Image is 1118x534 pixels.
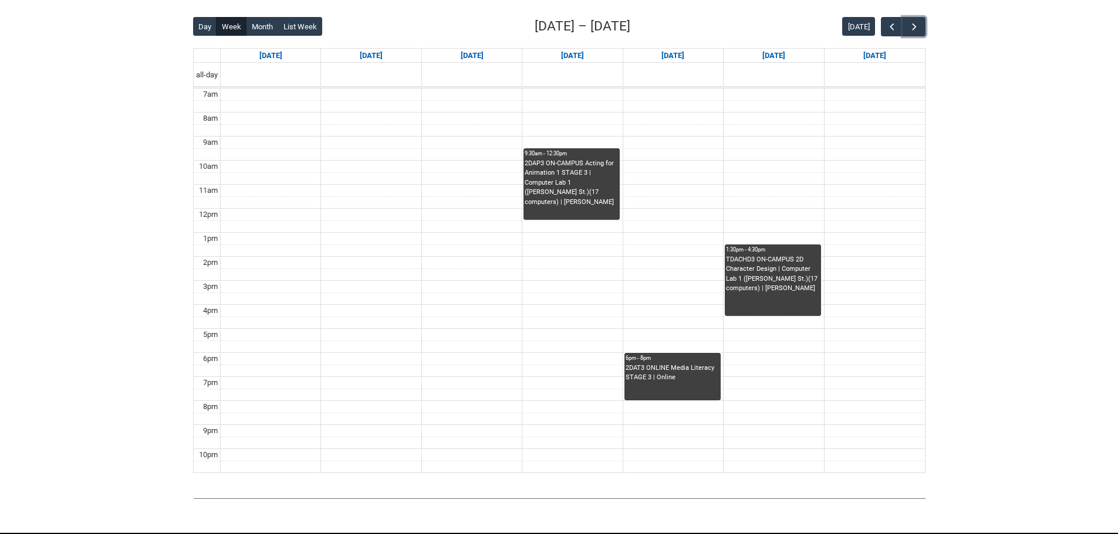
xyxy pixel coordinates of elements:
[842,17,875,36] button: [DATE]
[201,89,220,100] div: 7am
[201,281,220,292] div: 3pm
[201,425,220,437] div: 9pm
[197,161,220,172] div: 10am
[194,69,220,81] span: all-day
[535,16,630,36] h2: [DATE] – [DATE]
[726,255,820,294] div: TDACHD3 ON-CAMPUS 2D Character Design | Computer Lab 1 ([PERSON_NAME] St.)(17 computers) | [PERSO...
[278,17,322,36] button: List Week
[861,49,889,63] a: Go to September 20, 2025
[197,449,220,461] div: 10pm
[201,137,220,148] div: 9am
[193,492,926,504] img: REDU_GREY_LINE
[201,329,220,341] div: 5pm
[903,17,925,36] button: Next Week
[357,49,385,63] a: Go to September 15, 2025
[201,353,220,365] div: 6pm
[525,149,619,158] div: 9:30am - 12:30pm
[626,363,720,383] div: 2DAT3 ONLINE Media Literacy STAGE 3 | Online
[201,377,220,389] div: 7pm
[626,354,720,362] div: 6pm - 8pm
[197,209,220,220] div: 12pm
[246,17,278,36] button: Month
[257,49,285,63] a: Go to September 14, 2025
[525,159,619,208] div: 2DAP3 ON-CAMPUS Acting for Animation 1 STAGE 3 | Computer Lab 1 ([PERSON_NAME] St.)(17 computers)...
[559,49,586,63] a: Go to September 17, 2025
[197,185,220,196] div: 11am
[881,17,903,36] button: Previous Week
[760,49,788,63] a: Go to September 19, 2025
[216,17,246,36] button: Week
[201,257,220,268] div: 2pm
[193,17,217,36] button: Day
[726,246,820,254] div: 1:30pm - 4:30pm
[458,49,486,63] a: Go to September 16, 2025
[201,305,220,317] div: 4pm
[201,401,220,413] div: 8pm
[659,49,687,63] a: Go to September 18, 2025
[201,113,220,124] div: 8am
[201,233,220,244] div: 1pm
